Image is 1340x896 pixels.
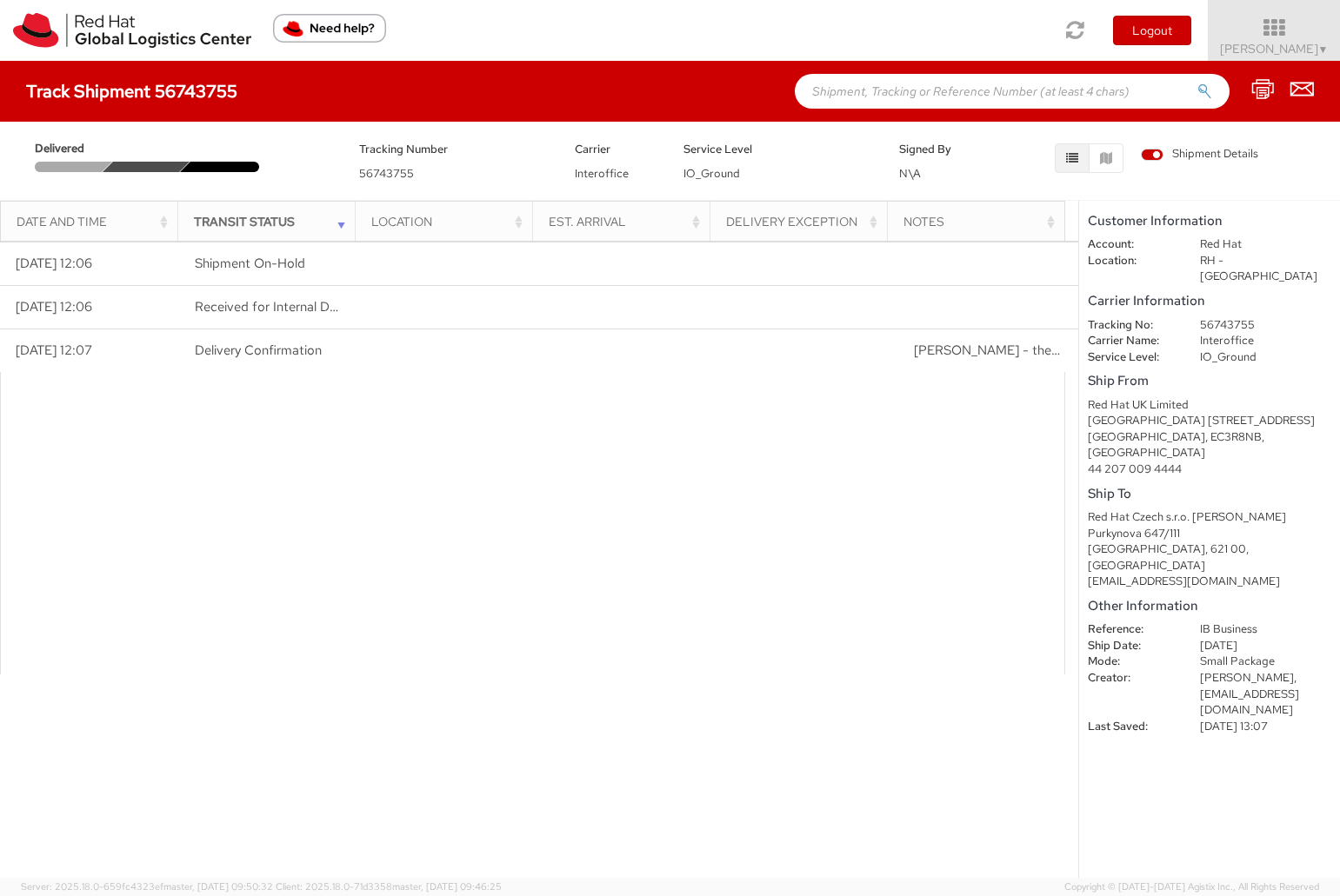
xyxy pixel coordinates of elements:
h5: Carrier [575,143,657,156]
span: IO_Ground [683,166,740,181]
dt: Tracking No: [1075,317,1187,334]
h5: Signed By [899,143,981,156]
span: [PERSON_NAME], [1200,670,1297,685]
div: [GEOGRAPHIC_DATA], EC3R8NB, [GEOGRAPHIC_DATA] [1088,429,1331,461]
input: Shipment, Tracking or Reference Number (at least 4 chars) [795,74,1230,109]
span: N\A [899,166,921,181]
h5: Ship From [1088,374,1331,388]
span: 56743755 [359,166,414,181]
dt: Ship Date: [1075,638,1187,654]
h4: Track Shipment 56743755 [26,82,237,101]
button: Need help? [273,14,386,43]
dt: Carrier Name: [1075,333,1187,349]
h5: Tracking Number [359,143,550,156]
dt: Location: [1075,253,1187,269]
div: 44 207 009 4444 [1088,461,1331,478]
div: [GEOGRAPHIC_DATA], 621 00, [GEOGRAPHIC_DATA] [1088,541,1331,574]
h5: Customer Information [1088,214,1331,229]
span: Server: 2025.18.0-659fc4323ef [21,880,273,893]
span: Interoffice [575,166,629,181]
span: Client: 2025.18.0-71d3358 [276,880,502,893]
button: Logout [1113,16,1191,45]
dt: Creator: [1075,670,1187,687]
span: Shipment On-Hold [195,255,305,272]
div: Purkynova 647/111 [1088,526,1331,542]
div: Location [371,213,528,230]
dt: Account: [1075,236,1187,253]
div: Transit Status [194,213,350,230]
div: Red Hat UK Limited [1088,397,1331,414]
h5: Other Information [1088,599,1331,614]
dt: Mode: [1075,654,1187,670]
label: Shipment Details [1141,146,1258,165]
div: Notes [903,213,1060,230]
span: master, [DATE] 09:46:25 [392,880,502,893]
div: [GEOGRAPHIC_DATA] [STREET_ADDRESS] [1088,413,1331,429]
dt: Service Level: [1075,349,1187,366]
span: ▼ [1318,43,1329,56]
span: Received for Internal Delivery [195,298,366,315]
dt: Reference: [1075,621,1187,638]
span: Copyright © [DATE]-[DATE] Agistix Inc., All Rights Reserved [1064,880,1319,894]
span: Delivery Confirmation [195,342,322,359]
img: rh-logistics-00dfa346123c4ec078e1.svg [13,13,251,48]
span: master, [DATE] 09:50:32 [163,880,273,893]
h5: Carrier Information [1088,294,1331,309]
div: Delivery Exception [726,213,883,230]
span: Shipment Details [1141,146,1258,163]
h5: Ship To [1088,487,1331,501]
div: Red Hat Czech s.r.o. [PERSON_NAME] [1088,509,1331,526]
div: Date and Time [17,213,173,230]
span: Delivered [35,141,110,157]
div: Est. Arrival [549,213,705,230]
dt: Last Saved: [1075,719,1187,735]
span: [PERSON_NAME] [1220,41,1329,56]
div: [EMAIL_ADDRESS][DOMAIN_NAME] [1088,574,1331,590]
h5: Service Level [683,143,874,156]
